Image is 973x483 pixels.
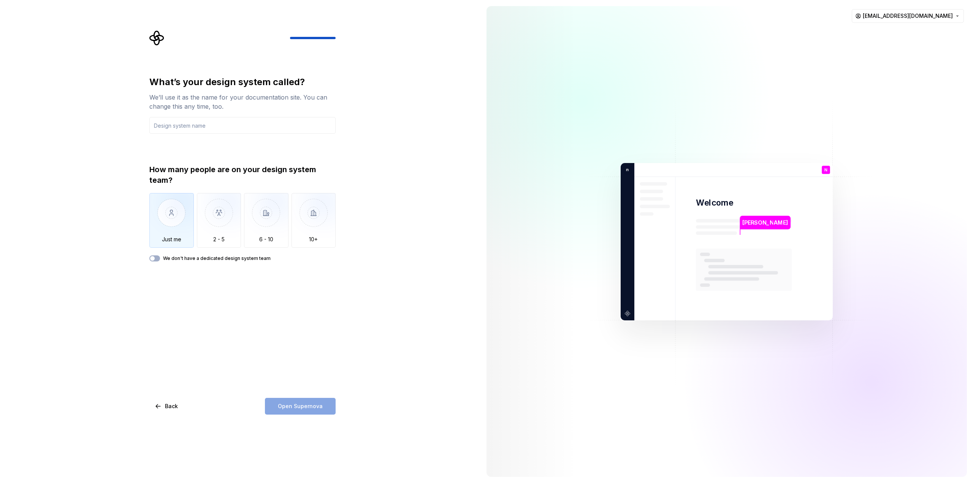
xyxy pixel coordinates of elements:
p: N [824,168,827,172]
div: What’s your design system called? [149,76,336,88]
span: Back [165,402,178,410]
button: Back [149,398,184,415]
p: n [623,166,629,173]
p: Welcome [696,197,733,208]
label: We don't have a dedicated design system team [163,255,271,261]
p: [PERSON_NAME] [742,218,788,226]
button: [EMAIL_ADDRESS][DOMAIN_NAME] [852,9,964,23]
svg: Supernova Logo [149,30,165,46]
div: We’ll use it as the name for your documentation site. You can change this any time, too. [149,93,336,111]
input: Design system name [149,117,336,134]
span: [EMAIL_ADDRESS][DOMAIN_NAME] [863,12,953,20]
div: How many people are on your design system team? [149,164,336,185]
